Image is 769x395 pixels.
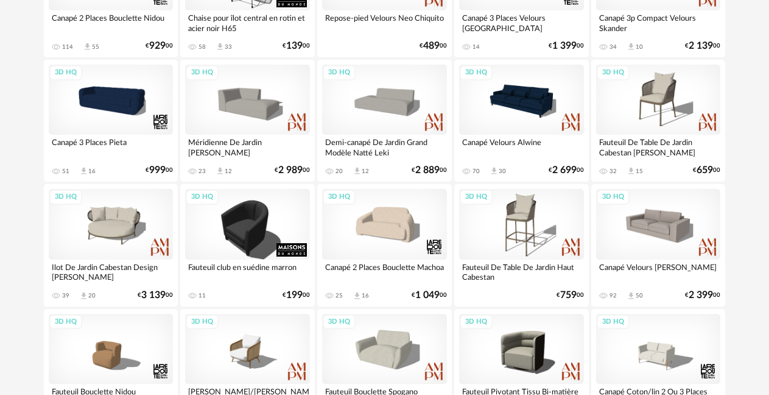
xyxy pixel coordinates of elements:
[186,190,219,205] div: 3D HQ
[49,260,174,284] div: Ilot De Jardin Cabestan Design [PERSON_NAME]
[49,10,174,35] div: Canapé 2 Places Bouclette Nidou
[549,166,584,174] div: € 00
[596,10,721,35] div: Canapé 3p Compact Velours Skander
[627,166,636,176] span: Download icon
[423,42,440,50] span: 489
[44,60,178,182] a: 3D HQ Canapé 3 Places Pieta 51 Download icon 16 €99900
[557,291,584,299] div: € 00
[283,42,310,50] div: € 00
[283,291,310,299] div: € 00
[146,42,173,50] div: € 00
[149,42,166,50] span: 929
[609,43,617,51] div: 34
[549,42,584,50] div: € 00
[44,184,178,306] a: 3D HQ Ilot De Jardin Cabestan Design [PERSON_NAME] 39 Download icon 20 €3 13900
[459,260,584,284] div: Fauteuil De Table De Jardin Haut Cabestan
[490,166,499,176] span: Download icon
[472,168,480,175] div: 70
[83,42,92,51] span: Download icon
[460,190,493,205] div: 3D HQ
[49,65,82,80] div: 3D HQ
[323,315,356,330] div: 3D HQ
[335,292,343,299] div: 25
[689,291,713,299] span: 2 399
[460,65,493,80] div: 3D HQ
[685,42,720,50] div: € 00
[609,292,617,299] div: 92
[499,168,506,175] div: 30
[415,291,440,299] span: 1 049
[454,184,589,306] a: 3D HQ Fauteuil De Table De Jardin Haut Cabestan €75900
[636,43,643,51] div: 10
[79,291,88,301] span: Download icon
[149,166,166,174] span: 999
[278,166,303,174] span: 2 989
[560,291,577,299] span: 759
[185,135,310,159] div: Méridienne De Jardin [PERSON_NAME]
[49,190,82,205] div: 3D HQ
[49,315,82,330] div: 3D HQ
[216,166,225,176] span: Download icon
[591,184,726,306] a: 3D HQ Canapé Velours [PERSON_NAME] 92 Download icon 50 €2 39900
[225,43,232,51] div: 33
[186,65,219,80] div: 3D HQ
[459,135,584,159] div: Canapé Velours Alwine
[322,260,447,284] div: Canapé 2 Places Bouclette Machoa
[198,168,206,175] div: 23
[689,42,713,50] span: 2 139
[597,190,630,205] div: 3D HQ
[141,291,166,299] span: 3 139
[62,292,69,299] div: 39
[472,43,480,51] div: 14
[62,43,73,51] div: 114
[185,260,310,284] div: Fauteuil club en suédine marron
[79,166,88,176] span: Download icon
[362,168,369,175] div: 12
[286,291,303,299] span: 199
[609,168,617,175] div: 32
[185,10,310,35] div: Chaise pour îlot central en rotin et acier noir H65
[186,315,219,330] div: 3D HQ
[323,65,356,80] div: 3D HQ
[62,168,69,175] div: 51
[596,135,721,159] div: Fauteuil De Table De Jardin Cabestan [PERSON_NAME]
[92,43,99,51] div: 55
[322,135,447,159] div: Demi-canapé De Jardin Grand Modèle Natté Leki
[685,291,720,299] div: € 00
[597,315,630,330] div: 3D HQ
[596,260,721,284] div: Canapé Velours [PERSON_NAME]
[454,60,589,182] a: 3D HQ Canapé Velours Alwine 70 Download icon 30 €2 69900
[180,184,315,306] a: 3D HQ Fauteuil club en suédine marron 11 €19900
[597,65,630,80] div: 3D HQ
[412,166,447,174] div: € 00
[591,60,726,182] a: 3D HQ Fauteuil De Table De Jardin Cabestan [PERSON_NAME] 32 Download icon 15 €65900
[459,10,584,35] div: Canapé 3 Places Velours [GEOGRAPHIC_DATA]
[353,166,362,176] span: Download icon
[146,166,173,174] div: € 00
[460,315,493,330] div: 3D HQ
[420,42,447,50] div: € 00
[627,42,636,51] span: Download icon
[180,60,315,182] a: 3D HQ Méridienne De Jardin [PERSON_NAME] 23 Download icon 12 €2 98900
[88,292,96,299] div: 20
[88,168,96,175] div: 16
[552,42,577,50] span: 1 399
[362,292,369,299] div: 16
[627,291,636,301] span: Download icon
[286,42,303,50] span: 139
[415,166,440,174] span: 2 889
[49,135,174,159] div: Canapé 3 Places Pieta
[198,43,206,51] div: 58
[323,190,356,205] div: 3D HQ
[552,166,577,174] span: 2 699
[693,166,720,174] div: € 00
[636,168,643,175] div: 15
[353,291,362,301] span: Download icon
[322,10,447,35] div: Repose-pied Velours Neo Chiquito
[697,166,713,174] span: 659
[225,168,232,175] div: 12
[317,60,452,182] a: 3D HQ Demi-canapé De Jardin Grand Modèle Natté Leki 20 Download icon 12 €2 88900
[412,291,447,299] div: € 00
[335,168,343,175] div: 20
[275,166,310,174] div: € 00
